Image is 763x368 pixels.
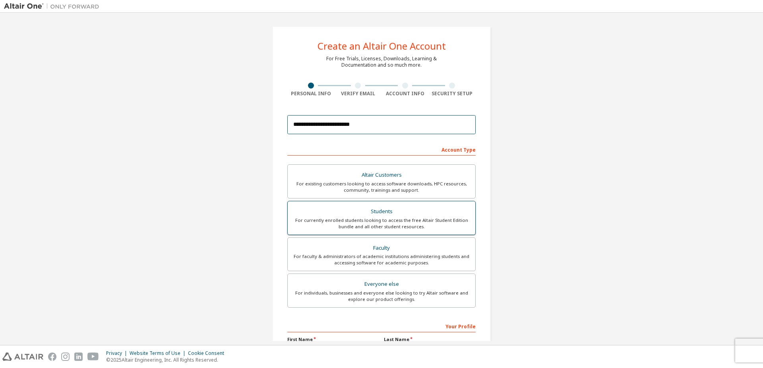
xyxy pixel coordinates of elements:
div: Account Type [287,143,476,156]
div: Faculty [292,243,471,254]
div: Account Info [381,91,429,97]
label: Last Name [384,336,476,343]
label: First Name [287,336,379,343]
img: altair_logo.svg [2,353,43,361]
div: Website Terms of Use [130,350,188,356]
div: Students [292,206,471,217]
div: Privacy [106,350,130,356]
p: © 2025 Altair Engineering, Inc. All Rights Reserved. [106,356,229,363]
div: For Free Trials, Licenses, Downloads, Learning & Documentation and so much more. [326,56,437,68]
div: Cookie Consent [188,350,229,356]
div: Everyone else [292,279,471,290]
div: Your Profile [287,320,476,332]
div: Security Setup [429,91,476,97]
img: facebook.svg [48,353,56,361]
img: instagram.svg [61,353,70,361]
div: Altair Customers [292,170,471,181]
div: Personal Info [287,91,335,97]
div: For currently enrolled students looking to access the free Altair Student Edition bundle and all ... [292,217,471,230]
div: For existing customers looking to access software downloads, HPC resources, community, trainings ... [292,181,471,193]
div: For individuals, businesses and everyone else looking to try Altair software and explore our prod... [292,290,471,302]
img: linkedin.svg [74,353,83,361]
div: For faculty & administrators of academic institutions administering students and accessing softwa... [292,253,471,266]
img: Altair One [4,2,103,10]
img: youtube.svg [87,353,99,361]
div: Create an Altair One Account [318,41,446,51]
div: Verify Email [335,91,382,97]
